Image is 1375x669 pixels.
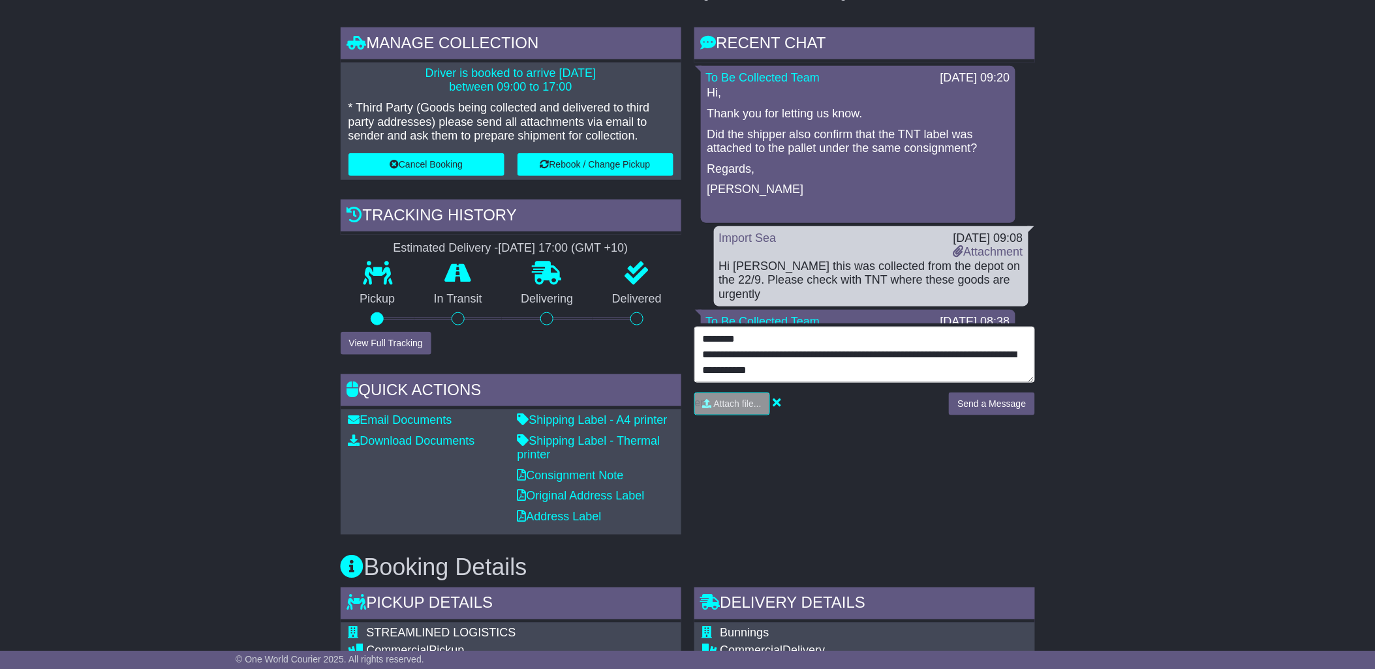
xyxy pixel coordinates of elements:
div: [DATE] 09:20 [940,71,1010,85]
p: Pickup [341,292,415,306]
a: Shipping Label - A4 printer [518,413,668,426]
div: Manage collection [341,27,681,63]
a: Email Documents [348,413,452,426]
p: [PERSON_NAME] [707,183,1009,197]
a: To Be Collected Team [706,315,820,328]
div: Delivery [720,644,938,659]
p: Thank you for letting us know. [707,107,1009,121]
span: © One World Courier 2025. All rights reserved. [236,654,424,664]
div: Hi [PERSON_NAME] this was collected from the depot on the 22/9. Please check with TNT where these... [719,260,1023,302]
span: Commercial [720,644,783,657]
span: STREAMLINED LOGISTICS [367,627,516,640]
a: Shipping Label - Thermal printer [518,434,660,462]
p: Delivered [593,292,681,306]
a: Import Sea [719,231,777,245]
span: Bunnings [720,627,769,640]
div: Tracking history [341,200,681,235]
a: Address Label [518,510,602,523]
span: Commercial [367,644,429,657]
p: Did the shipper also confirm that the TNT label was attached to the pallet under the same consign... [707,128,1009,156]
button: View Full Tracking [341,332,431,355]
div: [DATE] 09:08 [953,231,1023,246]
div: Estimated Delivery - [341,241,681,256]
p: In Transit [414,292,502,306]
p: * Third Party (Goods being collected and delivered to third party addresses) please send all atta... [348,101,673,143]
div: Pickup [367,644,618,659]
h3: Booking Details [341,554,1035,580]
div: Delivery Details [694,587,1035,623]
div: [DATE] 08:38 [940,315,1010,329]
button: Send a Message [949,393,1034,415]
a: To Be Collected Team [706,71,820,84]
div: Quick Actions [341,374,681,409]
a: Download Documents [348,434,475,447]
button: Rebook / Change Pickup [518,153,673,176]
button: Cancel Booking [348,153,504,176]
div: [DATE] 17:00 (GMT +10) [499,241,628,256]
a: Attachment [953,245,1023,258]
p: Hi, [707,86,1009,100]
div: Pickup Details [341,587,681,623]
p: Driver is booked to arrive [DATE] between 09:00 to 17:00 [348,67,673,95]
p: Regards, [707,162,1009,177]
div: RECENT CHAT [694,27,1035,63]
p: Delivering [502,292,593,306]
a: Original Address Label [518,489,645,502]
a: Consignment Note [518,469,624,482]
